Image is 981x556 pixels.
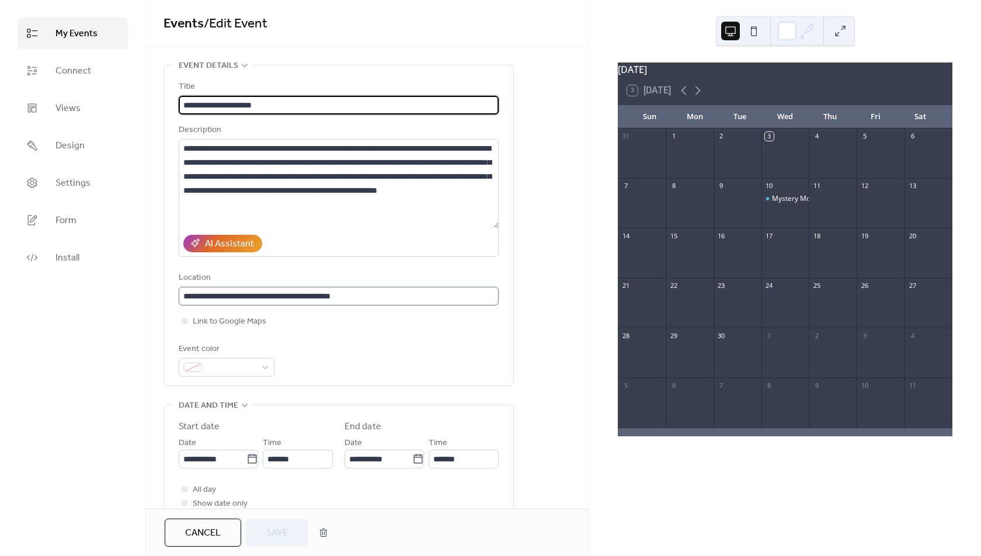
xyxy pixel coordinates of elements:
[18,242,128,273] a: Install
[908,132,917,141] div: 6
[717,132,726,141] div: 2
[263,436,281,450] span: Time
[18,18,128,49] a: My Events
[717,282,726,290] div: 23
[185,526,221,540] span: Cancel
[812,381,821,390] div: 9
[717,381,726,390] div: 7
[621,182,630,190] div: 7
[763,105,808,128] div: Wed
[765,282,774,290] div: 24
[765,182,774,190] div: 10
[55,251,79,265] span: Install
[808,105,853,128] div: Thu
[860,182,869,190] div: 12
[621,331,630,340] div: 28
[621,132,630,141] div: 31
[908,182,917,190] div: 13
[908,381,917,390] div: 11
[812,182,821,190] div: 11
[812,282,821,290] div: 25
[55,27,98,41] span: My Events
[193,497,248,511] span: Show date only
[908,231,917,240] div: 20
[898,105,943,128] div: Sat
[165,519,241,547] button: Cancel
[621,231,630,240] div: 14
[179,123,496,137] div: Description
[765,381,774,390] div: 8
[18,204,128,236] a: Form
[669,282,678,290] div: 22
[812,231,821,240] div: 18
[18,130,128,161] a: Design
[718,105,763,128] div: Tue
[717,182,726,190] div: 9
[163,11,204,37] a: Events
[669,231,678,240] div: 15
[669,381,678,390] div: 6
[55,102,81,116] span: Views
[765,231,774,240] div: 17
[627,105,672,128] div: Sun
[179,80,496,94] div: Title
[669,132,678,141] div: 1
[669,331,678,340] div: 29
[860,381,869,390] div: 10
[55,64,91,78] span: Connect
[179,399,238,413] span: Date and time
[908,282,917,290] div: 27
[621,282,630,290] div: 21
[18,92,128,124] a: Views
[860,132,869,141] div: 5
[179,271,496,285] div: Location
[669,182,678,190] div: 8
[772,194,857,204] div: Mystery Mox Box Opening
[672,105,717,128] div: Mon
[621,381,630,390] div: 5
[179,342,272,356] div: Event color
[18,55,128,86] a: Connect
[618,62,952,77] div: [DATE]
[717,331,726,340] div: 30
[860,231,869,240] div: 19
[908,331,917,340] div: 4
[55,176,91,190] span: Settings
[812,331,821,340] div: 2
[853,105,897,128] div: Fri
[179,420,220,434] div: Start date
[765,132,774,141] div: 3
[812,132,821,141] div: 4
[860,331,869,340] div: 3
[761,194,809,204] div: Mystery Mox Box Opening
[205,237,254,251] div: AI Assistant
[860,282,869,290] div: 26
[717,231,726,240] div: 16
[193,315,266,329] span: Link to Google Maps
[193,483,216,497] span: All day
[55,214,76,228] span: Form
[55,139,85,153] span: Design
[179,436,196,450] span: Date
[345,436,362,450] span: Date
[18,167,128,199] a: Settings
[429,436,447,450] span: Time
[183,235,262,252] button: AI Assistant
[765,331,774,340] div: 1
[179,59,238,73] span: Event details
[204,11,267,37] span: / Edit Event
[345,420,381,434] div: End date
